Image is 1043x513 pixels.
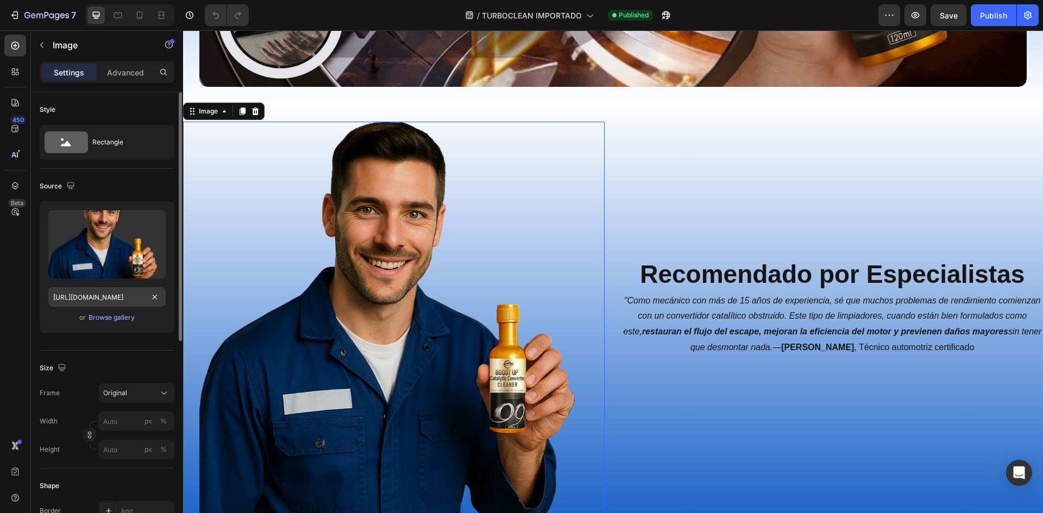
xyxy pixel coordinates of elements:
input: px% [98,411,174,431]
label: Frame [40,388,60,398]
span: Save [940,11,958,20]
p: Advanced [107,67,144,78]
button: Browse gallery [88,312,135,323]
span: / [477,10,480,21]
div: px [144,416,152,426]
button: % [142,415,155,428]
div: % [160,445,167,454]
img: preview-image [48,210,166,278]
i: "Como mecánico con más de 15 años de experiencia, sé que muchos problemas de rendimiento comienza... [440,265,858,321]
button: Publish [971,4,1016,26]
iframe: Design area [183,30,1043,513]
div: Shape [40,481,59,491]
div: Size [40,361,68,376]
div: % [160,416,167,426]
input: px% [98,440,174,459]
button: px [157,443,170,456]
span: or [79,311,86,324]
div: Beta [8,199,26,207]
img: sujeto_de_autoridad_limpiador_catalitico.webp [16,91,422,496]
p: 7 [71,9,76,22]
div: Rectangle [92,130,159,155]
button: % [142,443,155,456]
span: Published [619,10,649,20]
label: Height [40,445,60,454]
p: — , Técnico automotriz certificado [440,263,859,357]
div: Open Intercom Messenger [1006,460,1032,486]
div: Style [40,105,55,115]
p: Settings [54,67,84,78]
div: Publish [980,10,1007,21]
div: 450 [10,116,26,124]
div: Undo/Redo [205,4,249,26]
span: TURBOCLEAN IMPORTADO [482,10,582,21]
button: 7 [4,4,81,26]
strong: restauran el flujo del escape, mejoran la eficiencia del motor y previenen daños mayores [459,296,825,306]
span: Original [103,388,127,398]
p: Image [53,39,145,52]
h2: Recomendado por Especialistas [439,227,860,262]
strong: [PERSON_NAME] [598,312,671,321]
div: Image [14,76,37,86]
div: Browse gallery [89,313,135,322]
div: px [144,445,152,454]
label: Width [40,416,58,426]
button: Original [98,383,174,403]
button: px [157,415,170,428]
button: Save [931,4,966,26]
input: https://example.com/image.jpg [48,287,166,307]
div: Source [40,179,77,194]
